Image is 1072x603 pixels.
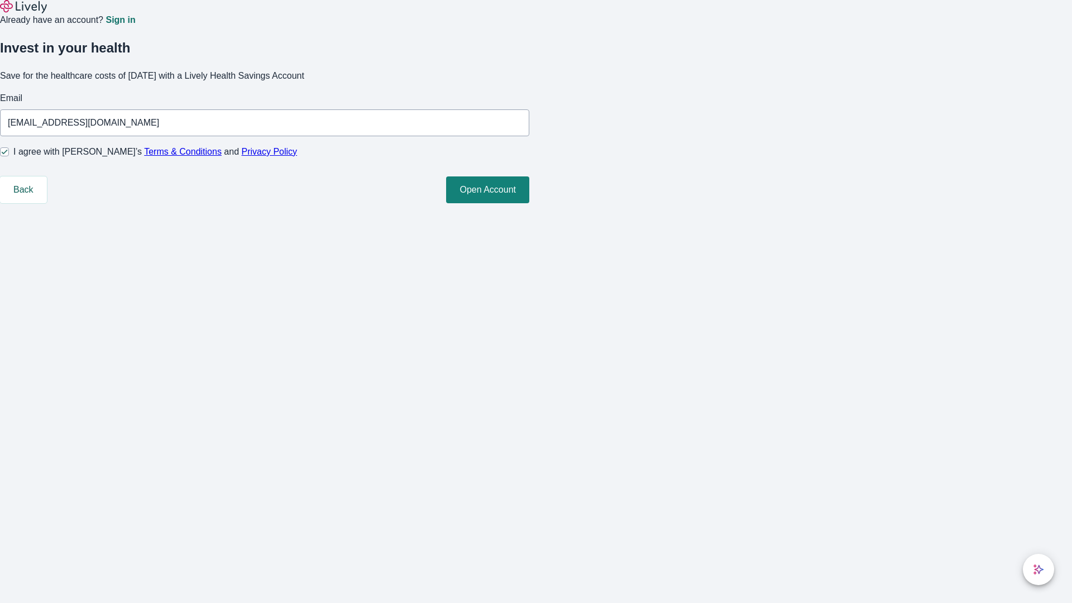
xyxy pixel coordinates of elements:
a: Sign in [106,16,135,25]
a: Privacy Policy [242,147,298,156]
span: I agree with [PERSON_NAME]’s and [13,145,297,159]
a: Terms & Conditions [144,147,222,156]
button: Open Account [446,176,529,203]
button: chat [1023,554,1054,585]
svg: Lively AI Assistant [1033,564,1044,575]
